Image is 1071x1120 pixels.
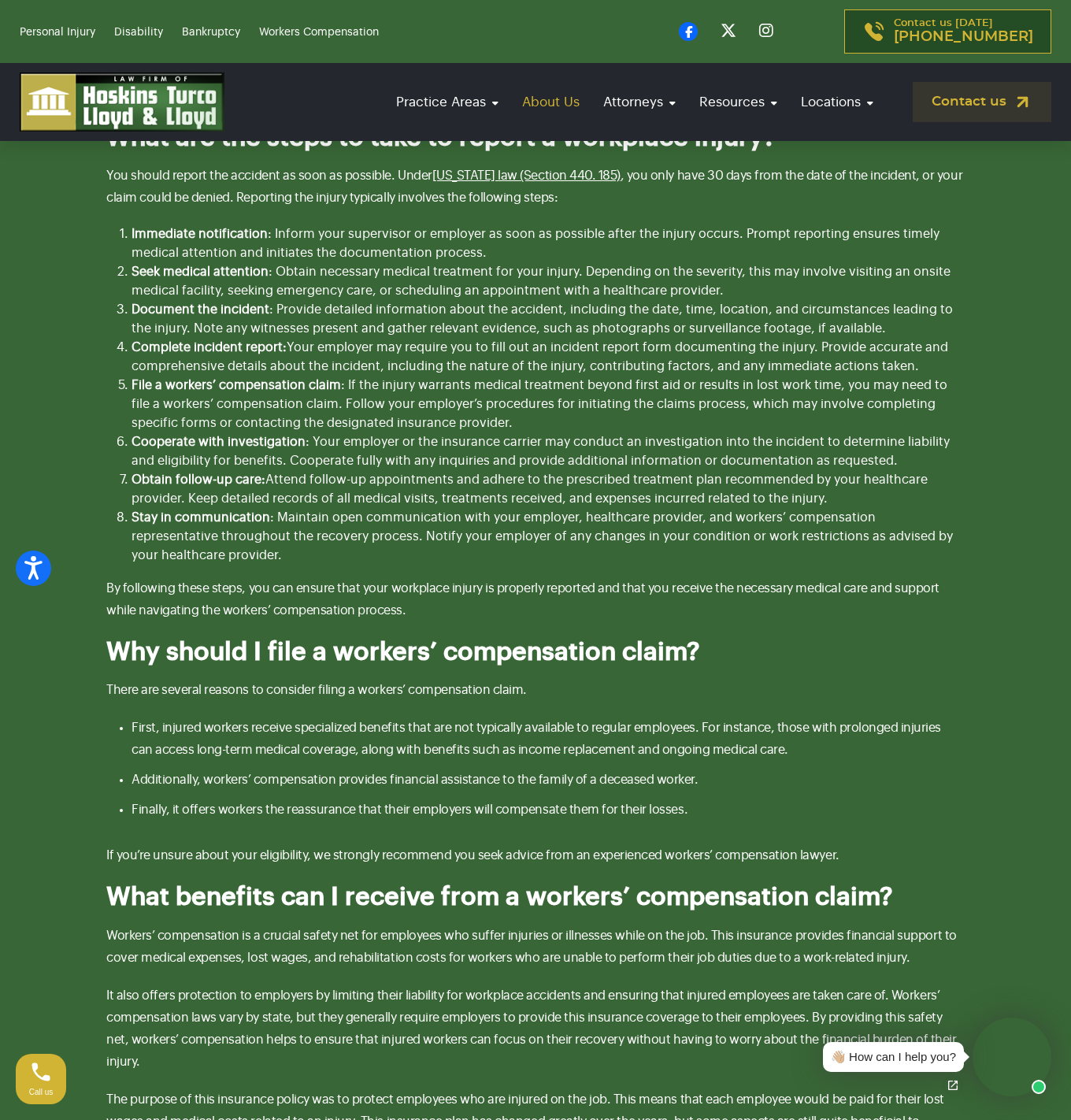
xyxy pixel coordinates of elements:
[894,18,1033,45] p: Contact us [DATE]
[259,27,379,38] a: Workers Compensation
[132,303,269,316] strong: Document the incident
[936,1069,969,1102] a: Open chat
[132,470,965,508] li: Attend follow-up appointments and adhere to the prescribed treatment plan recommended by your hea...
[106,925,965,969] p: Workers’ compensation is a crucial safety net for employees who suffer injuries or illnesses whil...
[132,436,306,448] strong: Cooperate with investigation
[106,679,965,701] p: There are several reasons to consider filing a workers’ compensation claim.
[106,577,965,621] p: By following these steps, you can ensure that your workplace injury is properly reported and that...
[132,432,965,470] li: : Your employer or the insurance carrier may conduct an investigation into the incident to determ...
[388,80,506,124] a: Practice Areas
[106,637,965,667] h2: Why should I file a workers’ compensation claim?
[132,341,287,354] strong: Complete incident report:
[132,473,265,486] strong: Obtain follow-up care:
[793,80,881,124] a: Locations
[132,228,268,240] strong: Immediate notification
[182,27,240,38] a: Bankruptcy
[114,27,163,38] a: Disability
[595,80,684,124] a: Attorneys
[844,9,1051,54] a: Contact us [DATE][PHONE_NUMBER]
[913,82,1051,122] a: Contact us
[106,882,965,912] h2: What benefits can I receive from a workers’ compensation claim?
[831,1048,956,1066] div: 👋🏼 How can I help you?
[691,80,785,124] a: Resources
[514,80,587,124] a: About Us
[132,799,965,821] li: Finally, it offers workers the reassurance that their employers will compensate them for their lo...
[20,27,95,38] a: Personal Injury
[106,165,965,209] p: You should report the accident as soon as possible. Under , you only have 30 days from the date o...
[132,379,341,391] strong: File a workers’ compensation claim
[132,338,965,376] li: Your employer may require you to fill out an incident report form documenting the injury. Provide...
[29,1088,54,1096] span: Call us
[132,717,965,761] li: First, injured workers receive specialized benefits that are not typically available to regular e...
[132,265,269,278] strong: Seek medical attention
[132,300,965,338] li: : Provide detailed information about the accident, including the date, time, location, and circum...
[106,844,965,866] p: If you’re unsure about your eligibility, we strongly recommend you seek advice from an experience...
[894,29,1033,45] span: [PHONE_NUMBER]
[132,769,965,791] li: Additionally, workers’ compensation provides financial assistance to the family of a deceased wor...
[132,262,965,300] li: : Obtain necessary medical treatment for your injury. Depending on the severity, this may involve...
[106,985,965,1073] p: It also offers protection to employers by limiting their liability for workplace accidents and en...
[132,224,965,262] li: : Inform your supervisor or employer as soon as possible after the injury occurs. Prompt reportin...
[432,169,621,182] a: [US_STATE] law (Section 440. 185)
[20,72,224,132] img: logo
[132,508,965,565] li: : Maintain open communication with your employer, healthcare provider, and workers’ compensation ...
[132,376,965,432] li: : If the injury warrants medical treatment beyond first aid or results in lost work time, you may...
[132,511,270,524] strong: Stay in communication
